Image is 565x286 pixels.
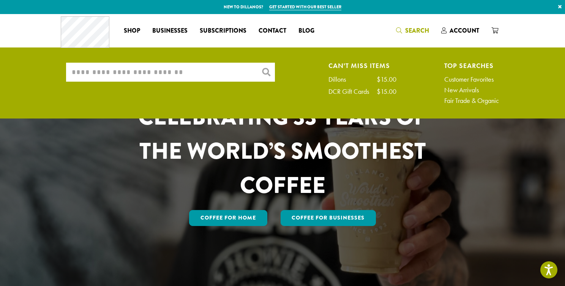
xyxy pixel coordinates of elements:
[118,25,146,37] a: Shop
[328,88,377,95] div: DCR Gift Cards
[377,88,396,95] div: $15.00
[444,63,499,68] h4: Top Searches
[444,97,499,104] a: Fair Trade & Organic
[328,63,396,68] h4: Can't Miss Items
[152,26,188,36] span: Businesses
[281,210,376,226] a: Coffee For Businesses
[116,100,449,202] h1: CELEBRATING 33 YEARS OF THE WORLD’S SMOOTHEST COFFEE
[298,26,314,36] span: Blog
[269,4,341,10] a: Get started with our best seller
[450,26,479,35] span: Account
[377,76,396,83] div: $15.00
[328,76,354,83] div: Dillons
[200,26,246,36] span: Subscriptions
[259,26,286,36] span: Contact
[189,210,267,226] a: Coffee for Home
[390,24,435,37] a: Search
[444,76,499,83] a: Customer Favorites
[405,26,429,35] span: Search
[124,26,140,36] span: Shop
[444,87,499,93] a: New Arrivals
